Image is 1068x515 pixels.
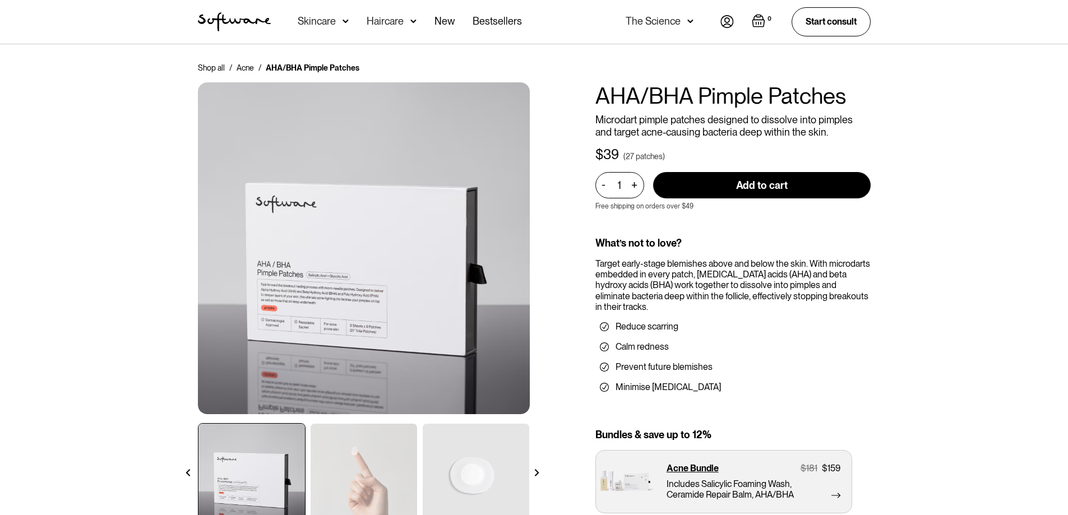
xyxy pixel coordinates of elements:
div: Bundles & save up to 12% [595,429,871,441]
div: 181 [806,463,817,474]
img: arrow down [343,16,349,27]
p: Microdart pimple patches designed to dissolve into pimples and target acne-causing bacteria deep ... [595,114,871,138]
div: 0 [765,14,774,24]
div: / [229,62,232,73]
div: $ [822,463,827,474]
input: Add to cart [653,172,871,198]
div: AHA/BHA Pimple Patches [266,62,359,73]
li: Reduce scarring [600,321,866,332]
div: Haircare [367,16,404,27]
p: Acne Bundle [667,463,719,474]
div: 39 [603,147,619,163]
div: $ [595,147,603,163]
img: Ceramide Moisturiser [198,82,530,414]
div: / [258,62,261,73]
div: Skincare [298,16,336,27]
div: 159 [827,463,840,474]
img: arrow down [410,16,417,27]
li: Calm redness [600,341,866,352]
a: home [198,12,271,31]
a: Start consult [792,7,871,36]
div: Target early-stage blemishes above and below the skin. With microdarts embedded in every patch, [... [595,258,871,312]
img: Software Logo [198,12,271,31]
div: What’s not to love? [595,237,871,249]
div: (27 patches) [623,151,665,162]
img: arrow right [533,469,540,476]
img: arrow down [687,16,693,27]
h1: AHA/BHA Pimple Patches [595,82,871,109]
p: Includes Salicylic Foaming Wash, Ceramide Repair Balm, AHA/BHA Pimple Patches, Acne Supplement [667,479,794,500]
p: Free shipping on orders over $49 [595,202,693,210]
div: The Science [626,16,681,27]
a: Shop all [198,62,225,73]
div: $ [801,463,806,474]
a: Acne [237,62,254,73]
li: Prevent future blemishes [600,361,866,373]
div: + [628,179,641,192]
a: Open empty cart [752,14,774,30]
img: arrow left [184,469,192,476]
div: - [602,179,609,191]
a: Acne Bundle$181$159Includes Salicylic Foaming Wash, Ceramide Repair Balm, AHA/BHA Pimple Patches,... [595,450,852,513]
li: Minimise [MEDICAL_DATA] [600,382,866,393]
